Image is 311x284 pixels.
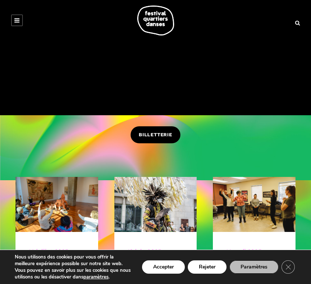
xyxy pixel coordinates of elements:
button: Rejeter [188,260,227,274]
a: 10 juin 2025 [127,248,161,255]
img: R Barbara Diabo 11 crédit Romain Lorraine (30) [114,177,197,232]
button: Accepter [142,260,185,274]
a: BILLETTERIE [131,126,180,143]
img: 20240905-9595 [15,177,98,232]
button: paramètres [83,274,108,280]
p: Vous pouvez en savoir plus sur les cookies que nous utilisons ou les désactiver dans . [15,267,131,280]
a: 14 juillet 2025 [28,248,69,255]
p: Nous utilisons des cookies pour vous offrir la meilleure expérience possible sur notre site web. [15,254,131,267]
img: CARI, 8 mars 2023-209 [213,177,296,232]
img: logo-fqd-med [137,6,174,35]
a: 14 avril 2025 [226,248,261,255]
button: Paramètres [229,260,279,274]
span: BILLETTERIE [139,131,172,139]
button: Close GDPR Cookie Banner [281,260,295,274]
